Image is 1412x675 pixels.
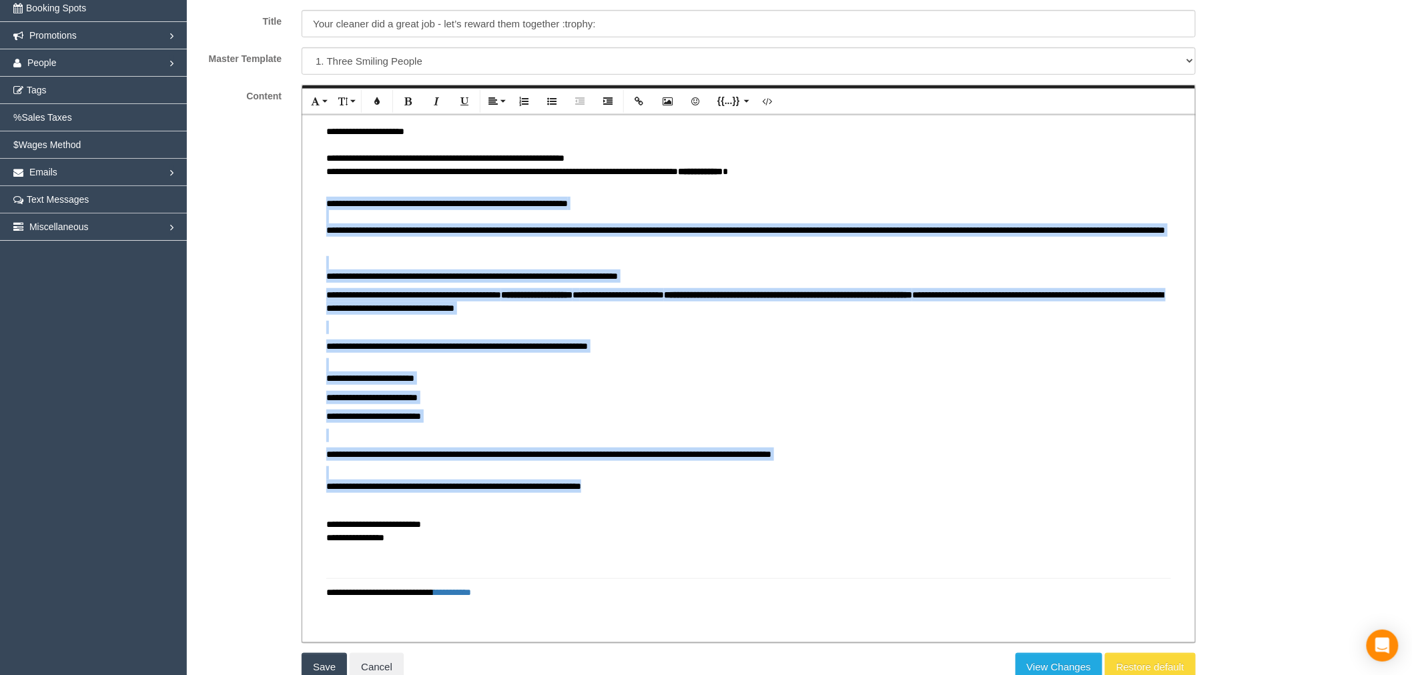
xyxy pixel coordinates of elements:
span: Tags [27,85,47,95]
button: Emoticons [683,89,708,114]
button: Insert Image (Ctrl+P) [655,89,680,114]
span: Sales Taxes [21,112,71,123]
span: People [27,57,57,68]
span: Text Messages [27,194,89,205]
span: Emails [29,167,57,177]
button: Ordered List [511,89,537,114]
label: Title [190,10,292,28]
span: {{...}} [716,95,741,107]
button: {{...}} [711,89,751,114]
span: Miscellaneous [29,221,89,232]
button: Font Size [333,89,358,114]
span: Promotions [29,30,77,41]
button: Code View [755,89,780,114]
button: Bold (Ctrl+B) [396,89,421,114]
span: Booking Spots [26,3,86,13]
button: Font Family [305,89,330,114]
div: Open Intercom Messenger [1367,630,1399,662]
span: Wages Method [19,139,81,150]
label: Master Template [190,47,292,65]
label: Content [190,85,292,103]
